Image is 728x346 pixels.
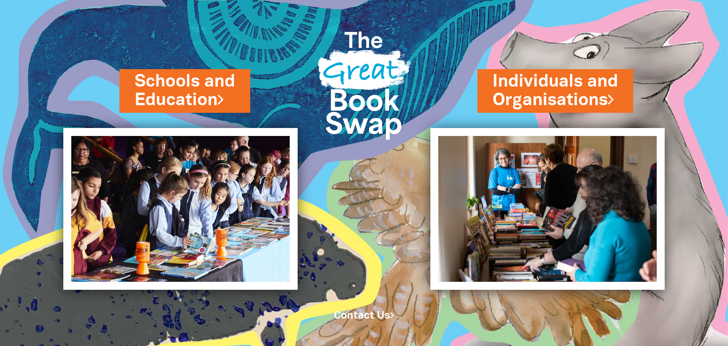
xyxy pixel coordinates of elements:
[493,70,618,112] a: Individuals andOrganisations
[309,9,419,155] img: Great Bookswap logo
[334,311,394,321] a: Contact Us
[135,70,235,112] a: Schools andEducation
[63,128,298,290] img: Schools and Education
[430,128,665,290] img: Individuals and Organisations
